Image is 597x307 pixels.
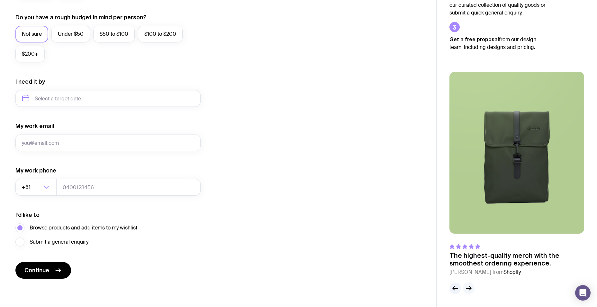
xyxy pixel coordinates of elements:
[56,179,201,196] input: 0400123456
[15,90,201,107] input: Select a target date
[24,266,49,274] span: Continue
[32,179,42,196] input: Search for option
[15,167,56,174] label: My work phone
[449,252,584,267] p: The highest-quality merch with the smoothest ordering experience.
[575,285,591,301] div: Open Intercom Messenger
[15,211,40,219] label: I’d like to
[449,268,584,276] cite: [PERSON_NAME] from
[15,262,71,279] button: Continue
[138,26,183,42] label: $100 to $200
[15,78,45,86] label: I need it by
[30,224,137,232] span: Browse products and add items to my wishlist
[15,26,48,42] label: Not sure
[15,14,147,21] label: Do you have a rough budget in mind per person?
[15,179,57,196] div: Search for option
[30,238,88,246] span: Submit a general enquiry
[503,269,521,275] span: Shopify
[93,26,135,42] label: $50 to $100
[15,135,201,151] input: you@email.com
[449,36,499,42] strong: Get a free proposal
[15,46,45,62] label: $200+
[51,26,90,42] label: Under $50
[449,35,546,51] p: from our design team, including designs and pricing.
[22,179,32,196] span: +61
[15,122,54,130] label: My work email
